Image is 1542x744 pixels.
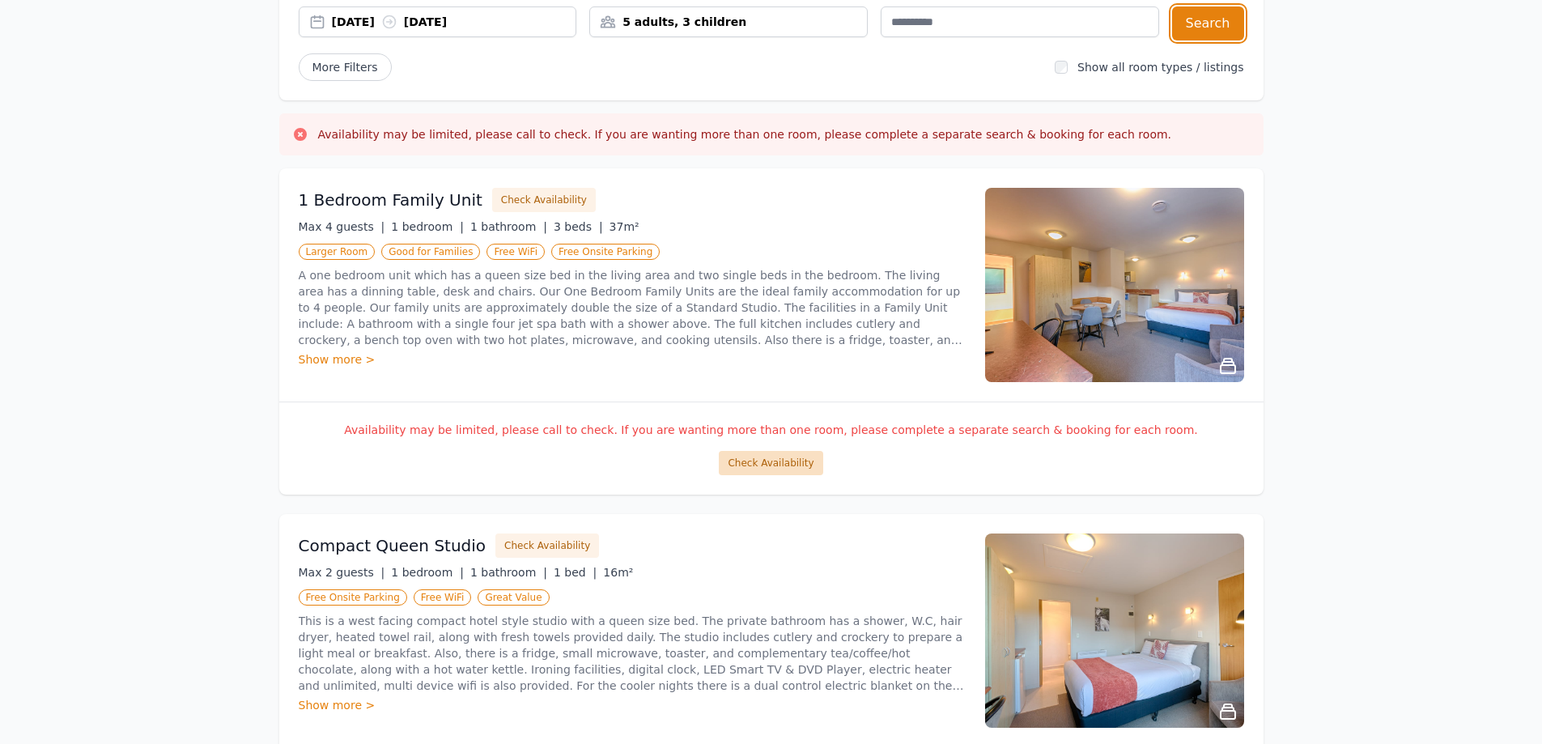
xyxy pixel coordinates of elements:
span: 16m² [603,566,633,579]
span: 37m² [610,220,639,233]
button: Search [1172,6,1244,40]
span: Free WiFi [414,589,472,606]
div: Show more > [299,697,966,713]
button: Check Availability [495,534,599,558]
div: Show more > [299,351,966,368]
span: Free Onsite Parking [299,589,407,606]
span: Free Onsite Parking [551,244,660,260]
span: 1 bedroom | [391,566,464,579]
p: Availability may be limited, please call to check. If you are wanting more than one room, please ... [299,422,1244,438]
label: Show all room types / listings [1077,61,1243,74]
button: Check Availability [719,451,822,475]
p: A one bedroom unit which has a queen size bed in the living area and two single beds in the bedro... [299,267,966,348]
span: 3 beds | [554,220,603,233]
span: 1 bedroom | [391,220,464,233]
span: More Filters [299,53,392,81]
div: [DATE] [DATE] [332,14,576,30]
div: 5 adults, 3 children [590,14,867,30]
span: Free WiFi [486,244,545,260]
span: Larger Room [299,244,376,260]
h3: 1 Bedroom Family Unit [299,189,482,211]
p: This is a west facing compact hotel style studio with a queen size bed. The private bathroom has ... [299,613,966,694]
h3: Compact Queen Studio [299,534,486,557]
span: 1 bathroom | [470,220,547,233]
h3: Availability may be limited, please call to check. If you are wanting more than one room, please ... [318,126,1172,142]
span: 1 bathroom | [470,566,547,579]
span: Max 2 guests | [299,566,385,579]
span: Max 4 guests | [299,220,385,233]
span: Good for Families [381,244,480,260]
span: 1 bed | [554,566,597,579]
button: Check Availability [492,188,596,212]
span: Great Value [478,589,549,606]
